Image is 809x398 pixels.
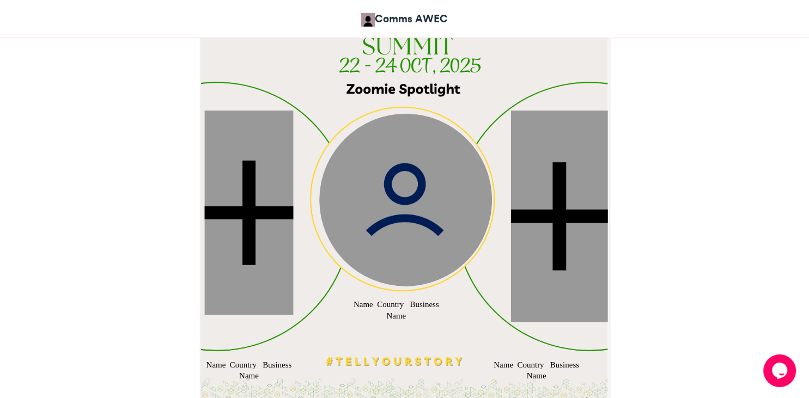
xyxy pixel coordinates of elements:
[351,299,440,322] div: Name Country Business Name
[204,359,293,382] div: Name Country Business Name
[319,113,492,286] img: user_circle.png
[361,11,448,27] a: Comms AWEC
[763,354,798,387] iframe: chat widget
[492,359,581,382] div: Name Country Business Name
[361,13,375,27] img: Comms AWEC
